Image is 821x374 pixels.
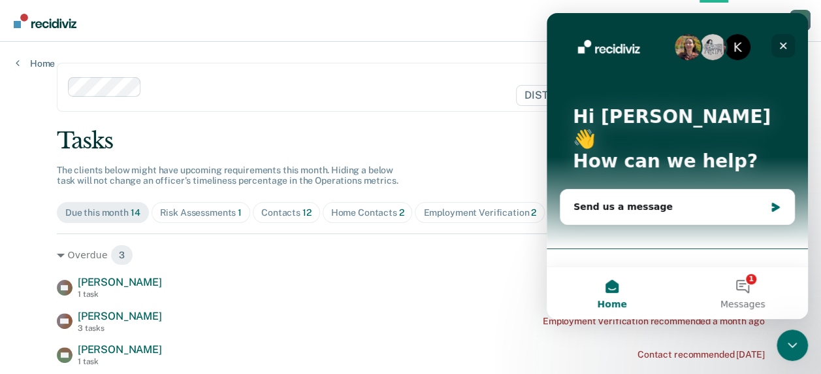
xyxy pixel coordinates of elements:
button: Profile dropdown button [790,10,811,31]
div: 3 tasks [78,324,162,333]
iframe: Intercom live chat [547,13,808,319]
div: 1 task [78,357,162,366]
span: 12 [302,207,312,218]
div: 1 task [78,290,162,299]
span: 14 [131,207,140,218]
a: Home [16,58,55,69]
span: 2 [399,207,404,218]
span: 2 [531,207,536,218]
div: Contact recommended [DATE] [637,349,764,360]
div: Due this month [65,207,140,218]
span: 1 [238,207,242,218]
img: Recidiviz [14,14,76,28]
span: [PERSON_NAME] [78,343,162,356]
div: Employment Verification [423,207,536,218]
div: Contacts [261,207,312,218]
span: DISTRICT OFFICE 3, [GEOGRAPHIC_DATA] [516,85,750,106]
span: [PERSON_NAME] [78,310,162,322]
div: O C [790,10,811,31]
div: Risk Assessments [160,207,242,218]
div: Employment Verification recommended a month ago [543,316,764,327]
div: Overdue 3 [57,245,764,265]
span: [PERSON_NAME] [78,276,162,288]
div: Home Contacts [331,207,404,218]
div: Tasks [57,127,764,154]
span: 3 [110,245,133,265]
iframe: Intercom live chat [777,330,808,361]
span: The clients below might have upcoming requirements this month. Hiding a below task will not chang... [57,165,398,186]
